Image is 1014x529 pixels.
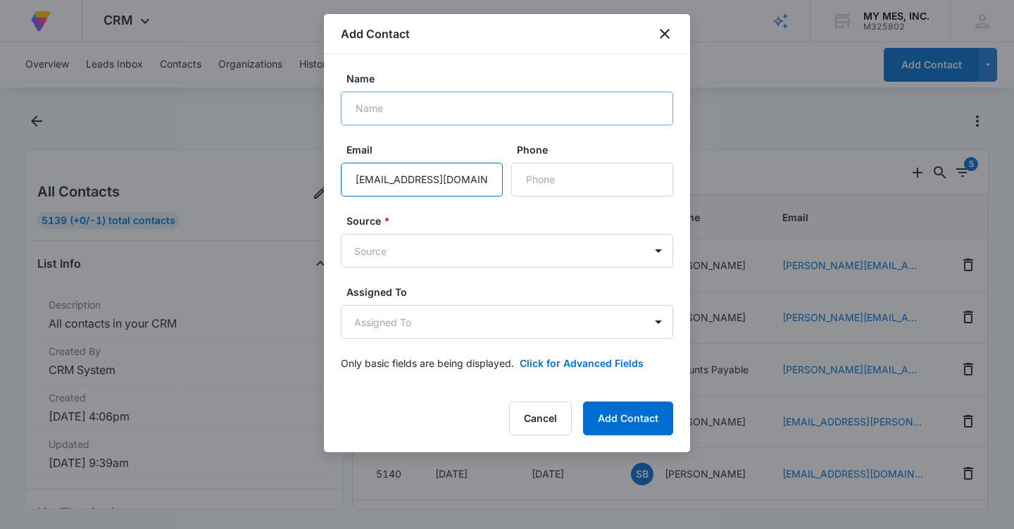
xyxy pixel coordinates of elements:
[520,356,644,371] button: Click for Advanced Fields
[509,402,572,435] button: Cancel
[341,356,514,371] p: Only basic fields are being displayed.
[656,25,673,42] button: close
[517,142,679,157] label: Phone
[346,71,679,86] label: Name
[346,213,679,228] label: Source
[346,142,508,157] label: Email
[346,285,679,299] label: Assigned To
[341,163,503,197] input: Email
[583,402,673,435] button: Add Contact
[341,92,673,125] input: Name
[341,25,410,42] h1: Add Contact
[511,163,673,197] input: Phone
